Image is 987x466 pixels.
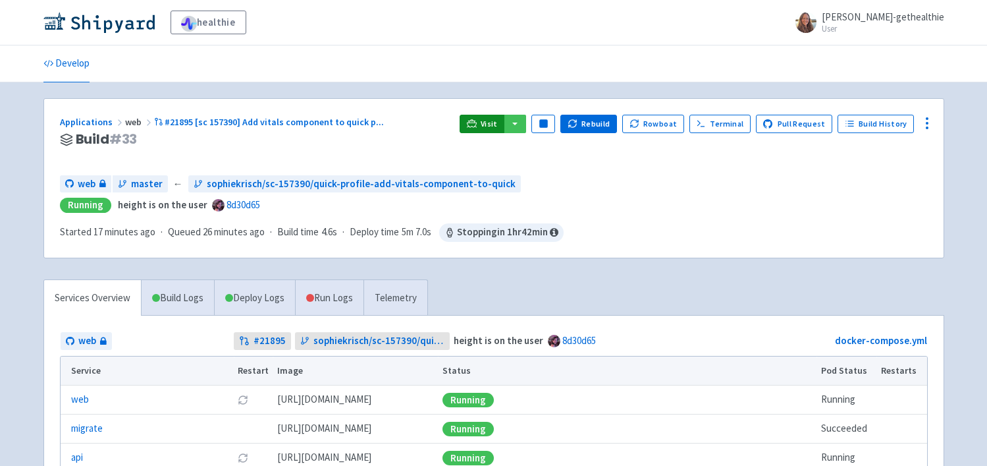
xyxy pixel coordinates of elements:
[689,115,751,133] a: Terminal
[238,453,248,463] button: Restart pod
[171,11,246,34] a: healthie
[109,130,138,148] span: # 33
[71,392,89,407] a: web
[154,116,387,128] a: #21895 [sc 157390] Add vitals component to quick p...
[60,223,564,242] div: · · ·
[76,132,138,147] span: Build
[78,334,96,349] span: web
[131,177,163,192] span: master
[838,115,914,133] a: Build History
[562,334,596,347] a: 8d30d65
[60,225,155,238] span: Started
[622,115,684,133] button: Rowboat
[168,225,265,238] span: Queued
[531,115,555,133] button: Pause
[350,225,399,240] span: Deploy time
[438,357,816,386] th: Status
[207,177,516,192] span: sophiekrisch/sc-157390/quick-profile-add-vitals-component-to-quick
[93,225,155,238] time: 17 minutes ago
[238,395,248,405] button: Restart pod
[756,115,833,133] a: Pull Request
[560,115,617,133] button: Rebuild
[71,450,83,465] a: api
[876,357,926,386] th: Restarts
[234,332,291,350] a: #21895
[142,280,214,316] a: Build Logs
[402,225,431,240] span: 5m 7.0s
[43,12,155,33] img: Shipyard logo
[816,357,876,386] th: Pod Status
[78,177,95,192] span: web
[165,116,384,128] span: #21895 [sc 157390] Add vitals component to quick p ...
[188,175,521,193] a: sophiekrisch/sc-157390/quick-profile-add-vitals-component-to-quick
[214,280,295,316] a: Deploy Logs
[125,116,154,128] span: web
[442,451,494,465] div: Running
[277,450,371,465] span: [DOMAIN_NAME][URL]
[442,393,494,407] div: Running
[363,280,427,316] a: Telemetry
[295,280,363,316] a: Run Logs
[816,386,876,415] td: Running
[277,392,371,407] span: [DOMAIN_NAME][URL]
[60,116,125,128] a: Applications
[61,332,112,350] a: web
[442,422,494,436] div: Running
[234,357,273,386] th: Restart
[173,177,183,192] span: ←
[822,24,944,33] small: User
[454,334,543,347] strong: height is on the user
[460,115,504,133] a: Visit
[816,415,876,444] td: Succeeded
[118,198,207,211] strong: height is on the user
[481,119,498,129] span: Visit
[60,198,111,213] div: Running
[277,225,319,240] span: Build time
[273,357,438,386] th: Image
[321,225,337,240] span: 4.6s
[787,12,944,33] a: [PERSON_NAME]-gethealthie User
[44,280,141,316] a: Services Overview
[277,421,371,436] span: [DOMAIN_NAME][URL]
[60,175,111,193] a: web
[113,175,168,193] a: master
[203,225,265,238] time: 26 minutes ago
[43,45,90,82] a: Develop
[253,334,286,349] strong: # 21895
[835,334,927,347] a: docker-compose.yml
[71,421,103,436] a: migrate
[295,332,450,350] a: sophiekrisch/sc-157390/quick-profile-add-vitals-component-to-quick
[227,198,260,211] a: 8d30d65
[61,357,234,386] th: Service
[439,223,564,242] span: Stopping in 1 hr 42 min
[313,334,444,349] span: sophiekrisch/sc-157390/quick-profile-add-vitals-component-to-quick
[822,11,944,23] span: [PERSON_NAME]-gethealthie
